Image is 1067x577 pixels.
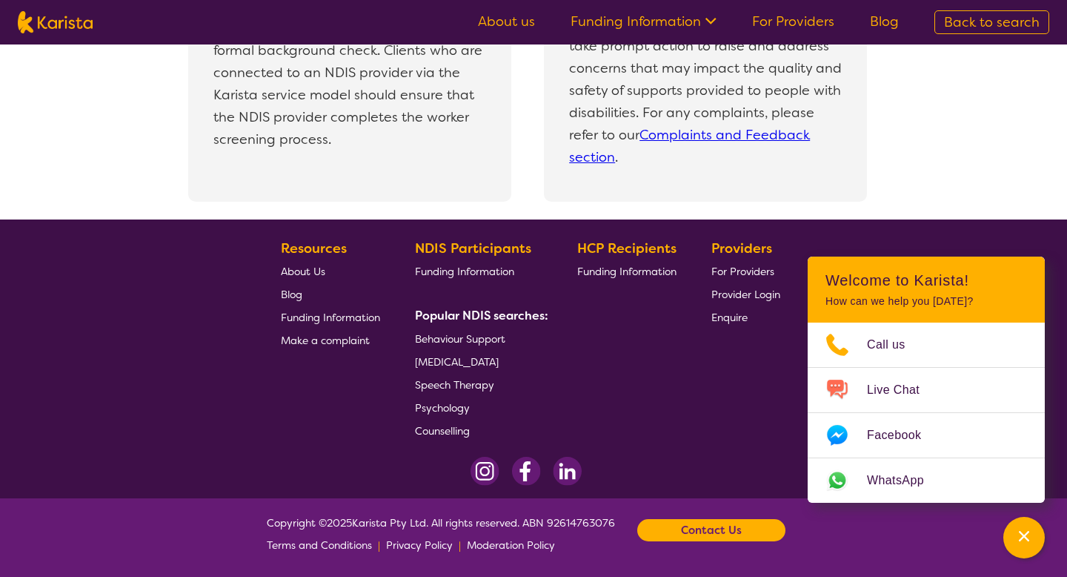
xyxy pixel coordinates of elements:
[281,329,380,352] a: Make a complaint
[577,240,677,257] b: HCP Recipients
[378,534,380,556] p: |
[415,424,470,438] span: Counselling
[681,519,742,541] b: Contact Us
[711,265,774,278] span: For Providers
[18,11,93,33] img: Karista logo
[571,13,717,30] a: Funding Information
[569,126,810,166] a: Complaints and Feedback section
[711,240,772,257] b: Providers
[281,311,380,324] span: Funding Information
[867,379,937,401] span: Live Chat
[711,260,780,283] a: For Providers
[1003,517,1045,558] button: Channel Menu
[386,538,453,552] span: Privacy Policy
[934,10,1049,34] a: Back to search
[281,240,347,257] b: Resources
[467,538,555,552] span: Moderation Policy
[267,512,615,556] span: Copyright © 2025 Karista Pty Ltd. All rights reserved. ABN 92614763076
[752,13,834,30] a: For Providers
[944,13,1040,31] span: Back to search
[415,265,514,278] span: Funding Information
[386,534,453,556] a: Privacy Policy
[459,534,461,556] p: |
[867,334,923,356] span: Call us
[711,306,780,329] a: Enquire
[553,457,582,486] img: LinkedIn
[281,306,380,329] a: Funding Information
[415,401,470,415] span: Psychology
[281,260,380,283] a: About Us
[281,288,302,301] span: Blog
[511,457,541,486] img: Facebook
[415,240,531,257] b: NDIS Participants
[471,457,499,486] img: Instagram
[267,534,372,556] a: Terms and Conditions
[478,13,535,30] a: About us
[870,13,899,30] a: Blog
[415,350,542,373] a: [MEDICAL_DATA]
[415,327,542,350] a: Behaviour Support
[808,257,1045,503] div: Channel Menu
[267,538,372,552] span: Terms and Conditions
[415,260,542,283] a: Funding Information
[415,332,505,346] span: Behaviour Support
[867,424,939,446] span: Facebook
[711,311,748,324] span: Enquire
[415,355,499,369] span: [MEDICAL_DATA]
[415,378,494,392] span: Speech Therapy
[577,260,677,283] a: Funding Information
[867,469,942,492] span: WhatsApp
[281,283,380,306] a: Blog
[415,396,542,419] a: Psychology
[281,265,325,278] span: About Us
[577,265,677,278] span: Funding Information
[825,271,1027,289] h2: Welcome to Karista!
[808,458,1045,503] a: Web link opens in a new tab.
[711,288,780,301] span: Provider Login
[415,419,542,442] a: Counselling
[825,295,1027,308] p: How can we help you [DATE]?
[415,308,548,323] b: Popular NDIS searches:
[808,323,1045,503] ul: Choose channel
[415,373,542,396] a: Speech Therapy
[711,283,780,306] a: Provider Login
[467,534,555,556] a: Moderation Policy
[281,334,370,347] span: Make a complaint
